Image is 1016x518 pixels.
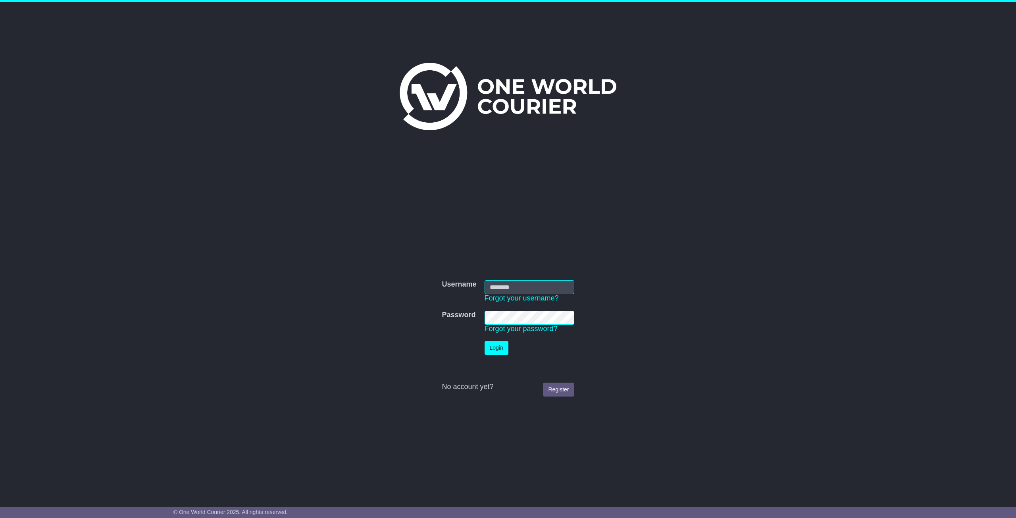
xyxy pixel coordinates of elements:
[442,280,476,289] label: Username
[485,294,559,302] a: Forgot your username?
[442,311,475,320] label: Password
[543,383,574,397] a: Register
[400,63,616,130] img: One World
[485,341,508,355] button: Login
[173,509,288,515] span: © One World Courier 2025. All rights reserved.
[485,325,558,333] a: Forgot your password?
[442,383,574,391] div: No account yet?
